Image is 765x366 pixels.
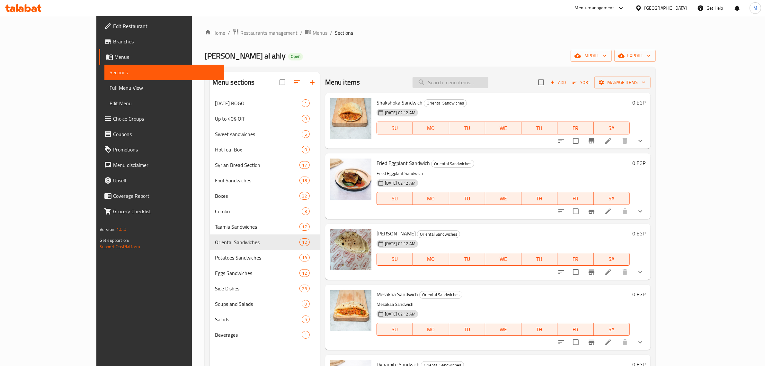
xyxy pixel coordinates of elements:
[300,239,309,245] span: 12
[377,289,418,299] span: Mesakaa Sandwich
[210,281,320,296] div: Side Dishes25
[210,219,320,234] div: Taamia Sandwiches17
[452,254,483,264] span: TU
[215,130,302,138] div: Sweet sandwiches
[557,253,593,266] button: FR
[302,99,310,107] div: items
[210,142,320,157] div: Hot foul Box0
[571,78,592,87] button: Sort
[594,122,630,134] button: SA
[604,268,612,276] a: Edit menu item
[210,93,320,345] nav: Menu sections
[210,188,320,204] div: Boxes22
[305,75,320,90] button: Add section
[379,254,410,264] span: SU
[485,253,521,266] button: WE
[594,323,630,336] button: SA
[452,325,483,334] span: TU
[420,291,462,298] span: Oriental Sandwiches
[413,122,449,134] button: MO
[534,76,548,89] span: Select section
[215,331,302,339] span: Beverages
[633,204,648,219] button: show more
[215,238,299,246] span: Oriental Sandwiches
[302,100,309,106] span: 1
[548,78,568,87] span: Add item
[99,18,224,34] a: Edit Restaurant
[215,146,302,153] span: Hot foul Box
[636,338,644,346] svg: Show Choices
[113,207,219,215] span: Grocery Checklist
[485,192,521,205] button: WE
[382,110,418,116] span: [DATE] 02:12 AM
[614,50,656,62] button: export
[377,122,413,134] button: SU
[215,223,299,231] span: Taamia Sandwiches
[488,194,519,203] span: WE
[335,29,353,37] span: Sections
[584,204,599,219] button: Branch-specific-item
[300,178,309,184] span: 18
[596,194,627,203] span: SA
[557,122,593,134] button: FR
[299,238,310,246] div: items
[569,335,583,349] span: Select to update
[449,323,485,336] button: TU
[596,254,627,264] span: SA
[99,188,224,204] a: Coverage Report
[521,192,557,205] button: TH
[548,78,568,87] button: Add
[424,99,467,107] div: Oriental Sandwiches
[299,177,310,184] div: items
[215,115,302,123] div: Up to 40% Off
[300,29,302,37] li: /
[99,34,224,49] a: Branches
[210,96,320,111] div: [DATE] BOGO1
[330,159,371,200] img: Fried Eggplant Sandwich
[524,194,555,203] span: TH
[521,253,557,266] button: TH
[488,254,519,264] span: WE
[110,99,219,107] span: Edit Menu
[377,253,413,266] button: SU
[449,122,485,134] button: TU
[215,177,299,184] span: Foul Sandwiches
[431,160,474,168] span: Oriental Sandwiches
[330,29,332,37] li: /
[215,285,299,292] span: Side Dishes
[228,29,230,37] li: /
[99,204,224,219] a: Grocery Checklist
[604,207,612,215] a: Edit menu item
[330,229,371,270] img: Baba Ghannoug Sandwich
[116,225,126,233] span: 1.0.0
[600,78,645,87] span: Manage items
[596,124,627,133] span: SA
[114,53,219,61] span: Menus
[210,296,320,312] div: Soups and Salads0
[633,133,648,149] button: show more
[632,98,645,107] h6: 0 EGP
[560,254,591,264] span: FR
[215,207,302,215] div: Combo
[99,126,224,142] a: Coupons
[521,323,557,336] button: TH
[302,207,310,215] div: items
[617,204,633,219] button: delete
[415,124,446,133] span: MO
[521,122,557,134] button: TH
[233,29,298,37] a: Restaurants management
[560,124,591,133] span: FR
[636,137,644,145] svg: Show Choices
[449,192,485,205] button: TU
[560,194,591,203] span: FR
[313,29,327,37] span: Menus
[524,254,555,264] span: TH
[299,254,310,261] div: items
[557,323,593,336] button: FR
[524,124,555,133] span: TH
[276,76,289,89] span: Select all sections
[215,300,302,308] div: Soups and Salads
[113,161,219,169] span: Menu disclaimer
[377,98,423,107] span: Shakshoka Sandwich
[485,323,521,336] button: WE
